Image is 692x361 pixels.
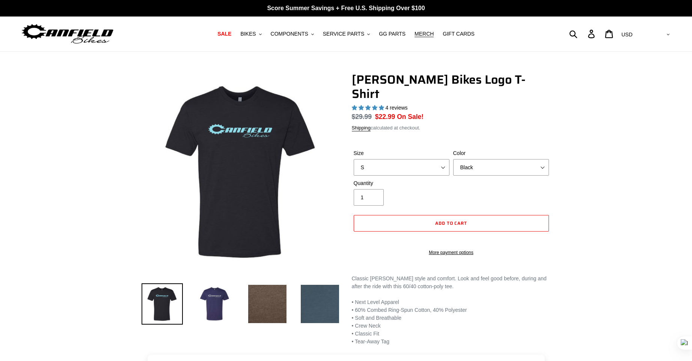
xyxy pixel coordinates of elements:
[411,29,437,39] a: MERCH
[354,249,549,256] a: More payment options
[352,290,551,346] p: • Next Level Apparel
[299,283,341,325] img: Load image into Gallery viewer, Canfield Bikes Logo T-Shirt
[354,215,549,232] button: Add to cart
[21,22,115,46] img: Canfield Bikes
[379,31,406,37] span: GG PARTS
[375,113,395,120] span: $22.99
[194,283,235,325] img: Load image into Gallery viewer, Canfield Bikes Logo T-Shirt
[397,112,424,122] span: On Sale!
[352,125,371,131] a: Shipping
[453,149,549,157] label: Color
[352,307,467,344] span: • 60% Combed Ring-Spun Cotton, 40% Polyester • Soft and Breathable • Crew Neck • Classic Fit • Te...
[415,31,434,37] span: MERCH
[271,31,308,37] span: COMPONENTS
[352,113,372,120] s: $29.99
[267,29,318,39] button: COMPONENTS
[439,29,478,39] a: GIFT CARDS
[352,124,551,132] div: calculated at checkout.
[352,275,551,290] div: Classic [PERSON_NAME] style and comfort. Look and feel good before, during and after the ride wit...
[443,31,475,37] span: GIFT CARDS
[352,72,551,101] h1: [PERSON_NAME] Bikes Logo T-Shirt
[217,31,231,37] span: SALE
[240,31,256,37] span: BIKES
[385,105,407,111] span: 4 reviews
[237,29,265,39] button: BIKES
[573,26,592,42] input: Search
[214,29,235,39] a: SALE
[247,283,288,325] img: Load image into Gallery viewer, Canfield Bikes Logo T-Shirt
[319,29,374,39] button: SERVICE PARTS
[142,283,183,325] img: Load image into Gallery viewer, Canfield Bikes Logo T-Shirt
[354,149,449,157] label: Size
[352,105,386,111] span: 5.00 stars
[354,179,449,187] label: Quantity
[435,220,467,227] span: Add to cart
[375,29,409,39] a: GG PARTS
[323,31,364,37] span: SERVICE PARTS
